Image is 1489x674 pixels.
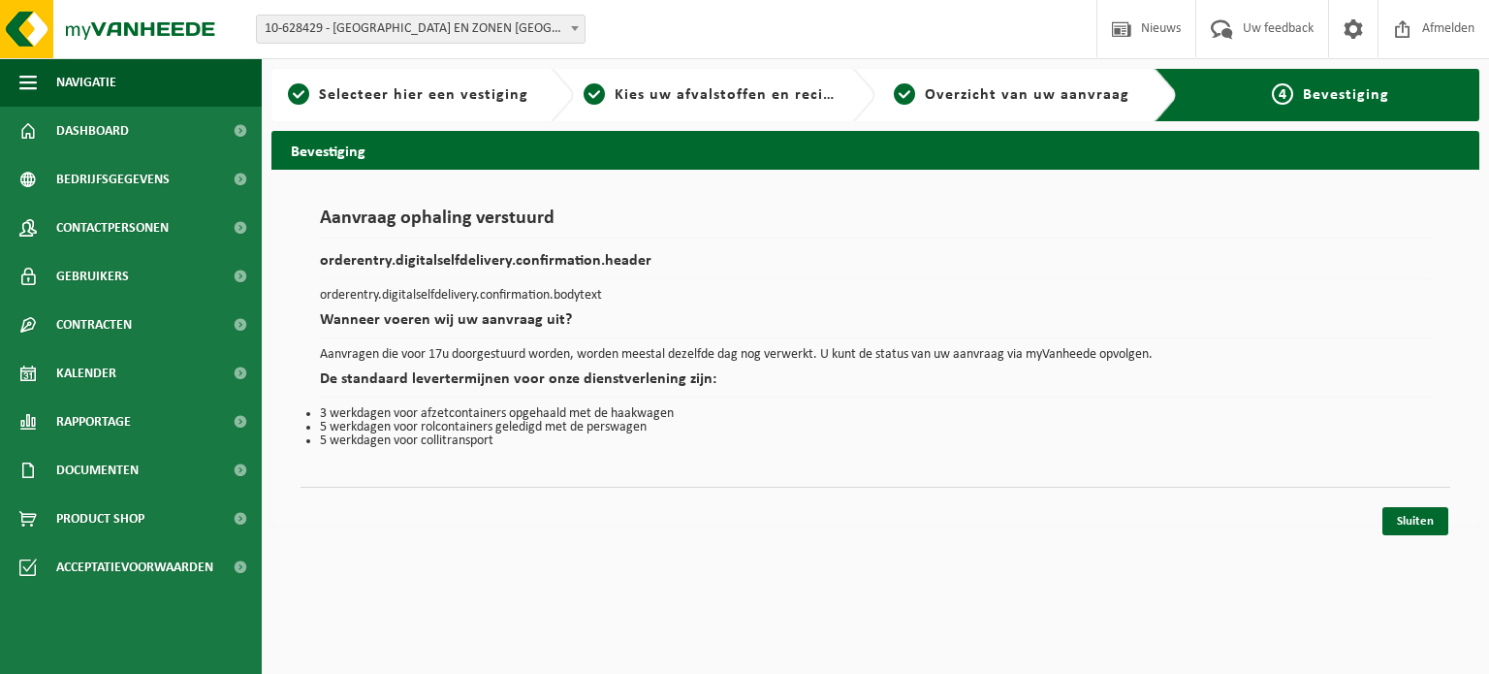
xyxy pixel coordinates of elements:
[56,446,139,495] span: Documenten
[256,15,586,44] span: 10-628429 - CASTELEYN EN ZONEN NV - MEULEBEKE
[320,253,1431,279] h2: orderentry.digitalselfdelivery.confirmation.header
[615,87,881,103] span: Kies uw afvalstoffen en recipiënten
[320,289,1431,303] p: orderentry.digitalselfdelivery.confirmation.bodytext
[1303,87,1389,103] span: Bevestiging
[320,407,1431,421] li: 3 werkdagen voor afzetcontainers opgehaald met de haakwagen
[56,495,144,543] span: Product Shop
[56,301,132,349] span: Contracten
[56,155,170,204] span: Bedrijfsgegevens
[1272,83,1293,105] span: 4
[885,83,1139,107] a: 3Overzicht van uw aanvraag
[56,204,169,252] span: Contactpersonen
[320,434,1431,448] li: 5 werkdagen voor collitransport
[271,131,1479,169] h2: Bevestiging
[56,252,129,301] span: Gebruikers
[56,58,116,107] span: Navigatie
[320,421,1431,434] li: 5 werkdagen voor rolcontainers geledigd met de perswagen
[584,83,838,107] a: 2Kies uw afvalstoffen en recipiënten
[56,349,116,398] span: Kalender
[257,16,585,43] span: 10-628429 - CASTELEYN EN ZONEN NV - MEULEBEKE
[320,348,1431,362] p: Aanvragen die voor 17u doorgestuurd worden, worden meestal dezelfde dag nog verwerkt. U kunt de s...
[320,209,1431,239] h1: Aanvraag ophaling verstuurd
[320,371,1431,398] h2: De standaard levertermijnen voor onze dienstverlening zijn:
[584,83,605,105] span: 2
[281,83,535,107] a: 1Selecteer hier een vestiging
[56,107,129,155] span: Dashboard
[288,83,309,105] span: 1
[1382,507,1448,535] a: Sluiten
[319,87,528,103] span: Selecteer hier een vestiging
[925,87,1129,103] span: Overzicht van uw aanvraag
[56,543,213,592] span: Acceptatievoorwaarden
[56,398,131,446] span: Rapportage
[894,83,915,105] span: 3
[320,312,1431,338] h2: Wanneer voeren wij uw aanvraag uit?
